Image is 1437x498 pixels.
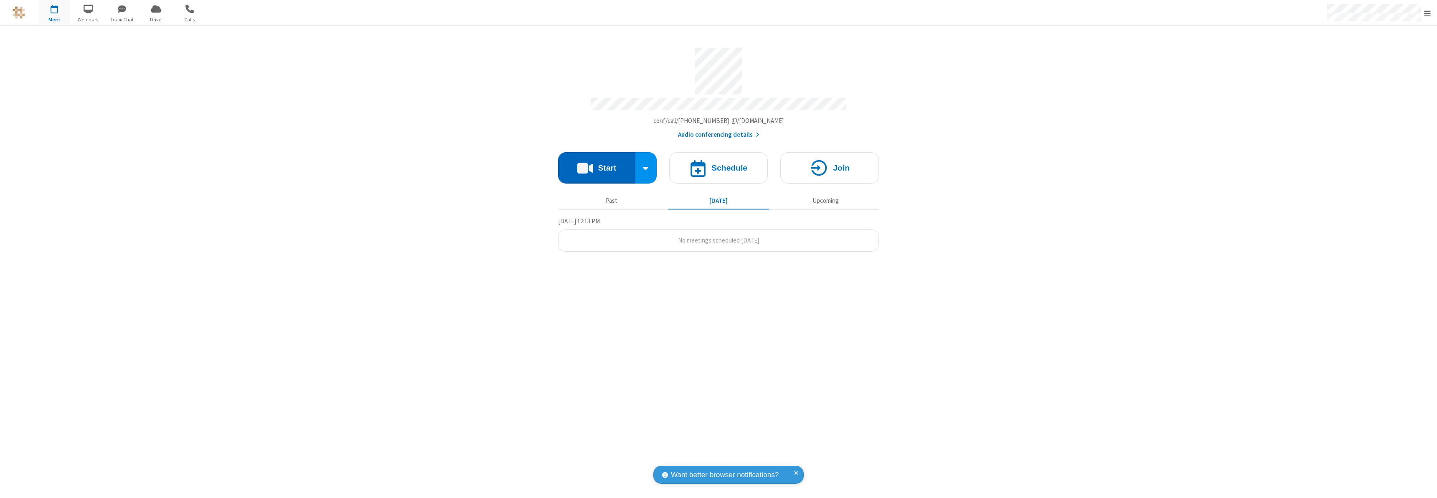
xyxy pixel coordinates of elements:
button: Copy my meeting room linkCopy my meeting room link [653,116,784,126]
button: Join [780,152,879,184]
button: Upcoming [775,193,876,209]
section: Today's Meetings [558,216,879,252]
span: No meetings scheduled [DATE] [678,236,759,244]
section: Account details [558,41,879,140]
button: [DATE] [668,193,769,209]
span: Meet [39,16,70,23]
span: [DATE] 12:13 PM [558,217,600,225]
button: Audio conferencing details [678,130,759,140]
span: Calls [174,16,206,23]
span: Drive [140,16,172,23]
img: QA Selenium DO NOT DELETE OR CHANGE [13,6,25,19]
span: Team Chat [107,16,138,23]
span: Webinars [73,16,104,23]
h4: Schedule [711,164,747,172]
button: Past [561,193,662,209]
span: Copy my meeting room link [653,117,784,125]
h4: Join [833,164,850,172]
button: Schedule [669,152,768,184]
div: Start conference options [635,152,657,184]
button: Start [558,152,635,184]
span: Want better browser notifications? [671,470,779,480]
iframe: Chat [1416,476,1431,492]
h4: Start [598,164,616,172]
